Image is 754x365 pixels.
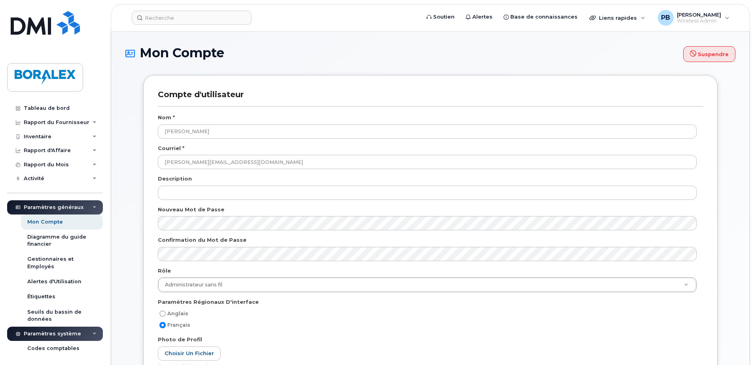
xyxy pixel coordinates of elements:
[158,336,202,343] label: Photo de Profil
[158,90,703,107] h3: Compte d'utilisateur
[167,322,190,328] span: Français
[158,346,221,361] label: Choisir un fichier
[158,278,696,292] a: Administrateur sans fil
[160,281,222,288] span: Administrateur sans fil
[158,114,175,121] label: Nom *
[159,310,166,317] input: Anglais
[158,298,259,306] label: Paramètres Régionaux D'interface
[683,46,735,62] button: Suspendre
[158,145,184,152] label: Courriel *
[167,310,188,316] span: Anglais
[125,46,735,62] h1: Mon Compte
[158,175,192,182] label: Description
[158,236,246,244] label: Confirmation du Mot de Passe
[158,206,224,213] label: Nouveau Mot de Passe
[159,322,166,328] input: Français
[158,267,171,275] label: Rôle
